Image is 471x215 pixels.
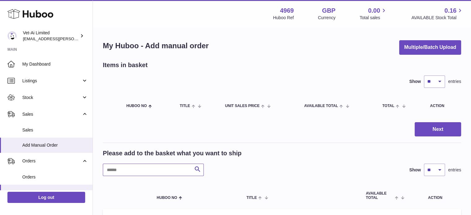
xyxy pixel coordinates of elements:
[22,111,81,117] span: Sales
[22,127,88,133] span: Sales
[318,15,336,21] div: Currency
[22,189,88,195] span: Add Manual Order
[448,167,461,173] span: entries
[273,15,294,21] div: Huboo Ref
[225,104,259,108] span: Unit Sales Price
[382,104,395,108] span: Total
[366,191,393,200] span: AVAILABLE Total
[304,104,338,108] span: AVAILABLE Total
[22,78,81,84] span: Listings
[126,104,147,108] span: Huboo no
[409,167,421,173] label: Show
[409,185,461,206] th: Action
[22,142,88,148] span: Add Manual Order
[180,104,190,108] span: Title
[430,104,455,108] div: Action
[415,122,461,137] button: Next
[246,196,257,200] span: Title
[103,61,148,69] h2: Items in basket
[411,6,464,21] a: 0.16 AVAILABLE Stock Total
[368,6,380,15] span: 0.00
[23,30,79,42] div: Vet-Ai Limited
[444,6,456,15] span: 0.16
[399,40,461,55] button: Multiple/Batch Upload
[7,192,85,203] a: Log out
[411,15,464,21] span: AVAILABLE Stock Total
[157,196,177,200] span: Huboo no
[22,174,88,180] span: Orders
[22,61,88,67] span: My Dashboard
[103,149,242,157] h2: Please add to the basket what you want to ship
[103,41,209,51] h1: My Huboo - Add manual order
[23,36,124,41] span: [EMAIL_ADDRESS][PERSON_NAME][DOMAIN_NAME]
[22,95,81,101] span: Stock
[360,15,387,21] span: Total sales
[360,6,387,21] a: 0.00 Total sales
[7,31,17,41] img: abbey.fraser-roe@vet-ai.com
[22,158,81,164] span: Orders
[448,79,461,84] span: entries
[409,79,421,84] label: Show
[280,6,294,15] strong: 4969
[322,6,335,15] strong: GBP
